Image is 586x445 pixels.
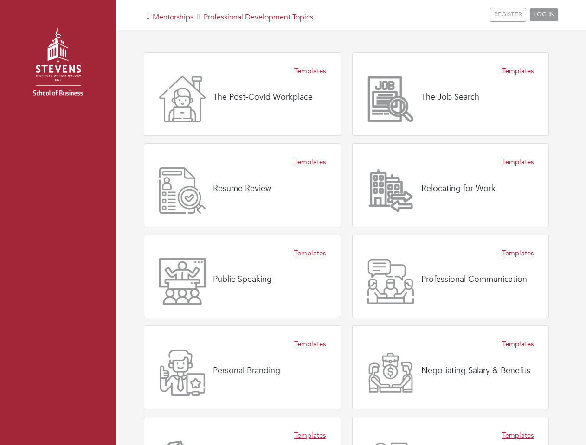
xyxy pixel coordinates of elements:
h4: Public Speaking [213,274,272,285]
a: Templates [502,430,534,441]
a: Templates [502,339,534,350]
a: Templates [294,66,326,76]
a: Templates [502,157,534,167]
h4: Resume Review [213,184,271,194]
h4: Personal Branding [213,366,280,376]
a: Templates [502,66,534,76]
h4: The Post-Covid Workplace [213,92,313,102]
a: LOG IN [530,8,558,21]
img: stevens_logo.png [9,16,107,114]
a: Templates [294,430,326,441]
a: Templates [502,248,534,259]
a: Templates [294,248,326,259]
h4: The Job Search [421,92,479,102]
a: Templates [294,339,326,350]
h4: Relocating for Work [421,184,496,194]
h4: Professional Communication [421,274,527,285]
a: Professional Development Topics [204,12,313,22]
a: Mentorships [153,12,193,22]
a: Templates [294,157,326,167]
h4: Negotiating Salary & Benefits [421,366,530,376]
a: REGISTER [490,8,526,22]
